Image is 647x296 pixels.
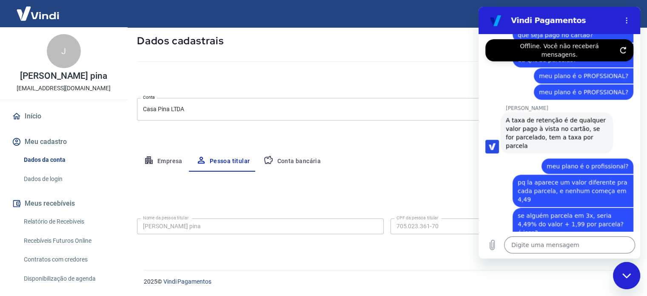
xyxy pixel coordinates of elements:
p: [EMAIL_ADDRESS][DOMAIN_NAME] [17,84,111,93]
p: [PERSON_NAME] pina [20,72,107,80]
button: Conta bancária [257,151,328,172]
a: Disponibilização de agenda [20,270,117,287]
iframe: Botão para abrir a janela de mensagens, conversa em andamento [613,262,640,289]
iframe: Janela de mensagens [479,7,640,259]
div: Casa Pina LTDA [137,98,637,121]
label: Conta [143,94,155,101]
button: Meu cadastro [10,132,117,151]
a: Dados de login [20,170,117,188]
img: Vindi [10,0,66,26]
a: Relatório de Recebíveis [20,213,117,230]
a: Contratos com credores [20,251,117,268]
div: J [47,34,81,68]
a: Início [10,107,117,126]
label: CPF da pessoa titular [396,215,439,221]
a: Dados da conta [20,151,117,169]
label: Nome da pessoa titular [143,215,188,221]
button: Meus recebíveis [10,194,117,213]
button: Sair [606,6,637,22]
p: 2025 © [144,277,627,286]
a: Recebíveis Futuros Online [20,232,117,250]
h5: Dados cadastrais [137,34,637,48]
button: Empresa [137,151,189,172]
a: Vindi Pagamentos [163,278,211,285]
button: Pessoa titular [189,151,257,172]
